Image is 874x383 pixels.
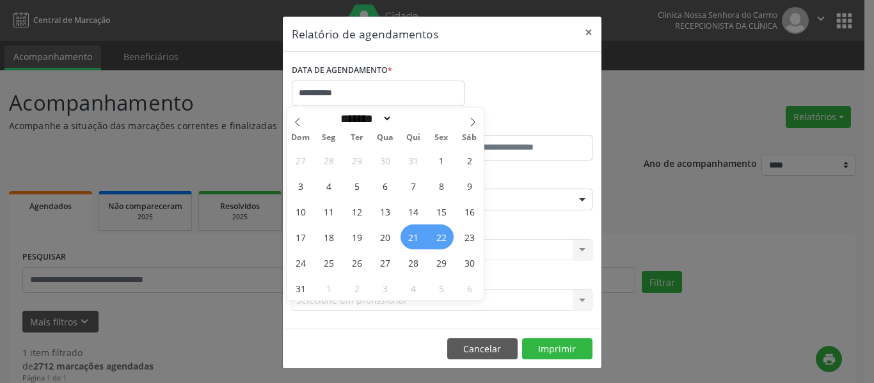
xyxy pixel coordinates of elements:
span: Agosto 2, 2025 [457,148,482,173]
span: Agosto 11, 2025 [316,199,341,224]
span: Setembro 3, 2025 [372,276,397,301]
button: Cancelar [447,338,518,360]
span: Dom [287,134,315,142]
span: Agosto 29, 2025 [429,250,454,275]
span: Agosto 23, 2025 [457,224,482,249]
input: Year [392,112,434,125]
button: Imprimir [522,338,592,360]
span: Ter [343,134,371,142]
span: Agosto 4, 2025 [316,173,341,198]
span: Agosto 1, 2025 [429,148,454,173]
span: Julho 31, 2025 [401,148,425,173]
span: Agosto 16, 2025 [457,199,482,224]
span: Agosto 8, 2025 [429,173,454,198]
span: Julho 28, 2025 [316,148,341,173]
span: Seg [315,134,343,142]
span: Setembro 6, 2025 [457,276,482,301]
span: Agosto 3, 2025 [288,173,313,198]
span: Qua [371,134,399,142]
span: Agosto 10, 2025 [288,199,313,224]
label: DATA DE AGENDAMENTO [292,61,392,81]
span: Agosto 31, 2025 [288,276,313,301]
span: Agosto 13, 2025 [372,199,397,224]
span: Sáb [456,134,484,142]
label: ATÉ [445,115,592,135]
span: Agosto 21, 2025 [401,224,425,249]
span: Agosto 30, 2025 [457,250,482,275]
span: Julho 29, 2025 [344,148,369,173]
select: Month [336,112,392,125]
span: Julho 27, 2025 [288,148,313,173]
span: Agosto 18, 2025 [316,224,341,249]
span: Agosto 14, 2025 [401,199,425,224]
span: Agosto 24, 2025 [288,250,313,275]
span: Agosto 6, 2025 [372,173,397,198]
span: Setembro 1, 2025 [316,276,341,301]
h5: Relatório de agendamentos [292,26,438,42]
span: Agosto 25, 2025 [316,250,341,275]
button: Close [576,17,601,48]
span: Agosto 22, 2025 [429,224,454,249]
span: Agosto 20, 2025 [372,224,397,249]
span: Setembro 4, 2025 [401,276,425,301]
span: Agosto 26, 2025 [344,250,369,275]
span: Agosto 7, 2025 [401,173,425,198]
span: Agosto 15, 2025 [429,199,454,224]
span: Sex [427,134,456,142]
span: Agosto 5, 2025 [344,173,369,198]
span: Julho 30, 2025 [372,148,397,173]
span: Setembro 5, 2025 [429,276,454,301]
span: Agosto 17, 2025 [288,224,313,249]
span: Agosto 9, 2025 [457,173,482,198]
span: Agosto 27, 2025 [372,250,397,275]
span: Setembro 2, 2025 [344,276,369,301]
span: Agosto 19, 2025 [344,224,369,249]
span: Qui [399,134,427,142]
span: Agosto 28, 2025 [401,250,425,275]
span: Agosto 12, 2025 [344,199,369,224]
